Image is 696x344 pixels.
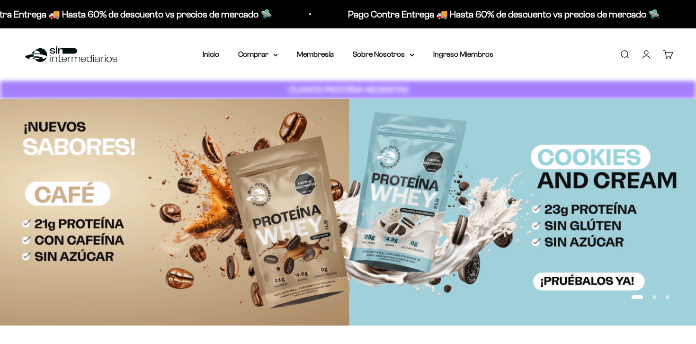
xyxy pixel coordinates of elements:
a: Ingreso Miembros [433,50,493,58]
a: Membresía [297,50,334,58]
strong: CUANTA PROTEÍNA NECESITAS [288,85,408,95]
summary: Comprar [238,48,278,61]
p: Pago Contra Entrega 🚚 Hasta 60% de descuento vs precios de mercado 🛸 [348,7,660,22]
summary: Sobre Nosotros [353,48,414,61]
a: Inicio [203,50,219,58]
